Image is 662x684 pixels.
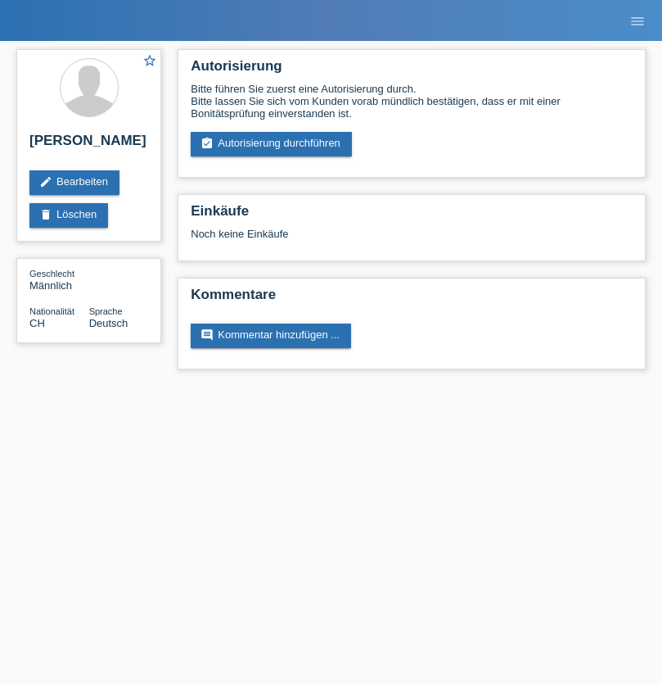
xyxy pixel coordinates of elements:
[29,267,89,292] div: Männlich
[191,132,352,156] a: assignment_turned_inAutorisierung durchführen
[200,137,214,150] i: assignment_turned_in
[39,175,52,188] i: edit
[629,13,646,29] i: menu
[29,203,108,228] a: deleteLöschen
[142,53,157,70] a: star_border
[191,287,633,311] h2: Kommentare
[29,170,119,195] a: editBearbeiten
[29,133,148,157] h2: [PERSON_NAME]
[89,306,123,316] span: Sprache
[191,324,351,348] a: commentKommentar hinzufügen ...
[191,58,633,83] h2: Autorisierung
[621,16,654,25] a: menu
[191,203,633,228] h2: Einkäufe
[200,328,214,342] i: comment
[191,83,633,120] div: Bitte führen Sie zuerst eine Autorisierung durch. Bitte lassen Sie sich vom Kunden vorab mündlich...
[191,228,633,252] div: Noch keine Einkäufe
[39,208,52,221] i: delete
[29,306,74,316] span: Nationalität
[29,269,74,279] span: Geschlecht
[89,317,128,329] span: Deutsch
[142,53,157,68] i: star_border
[29,317,45,329] span: Schweiz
